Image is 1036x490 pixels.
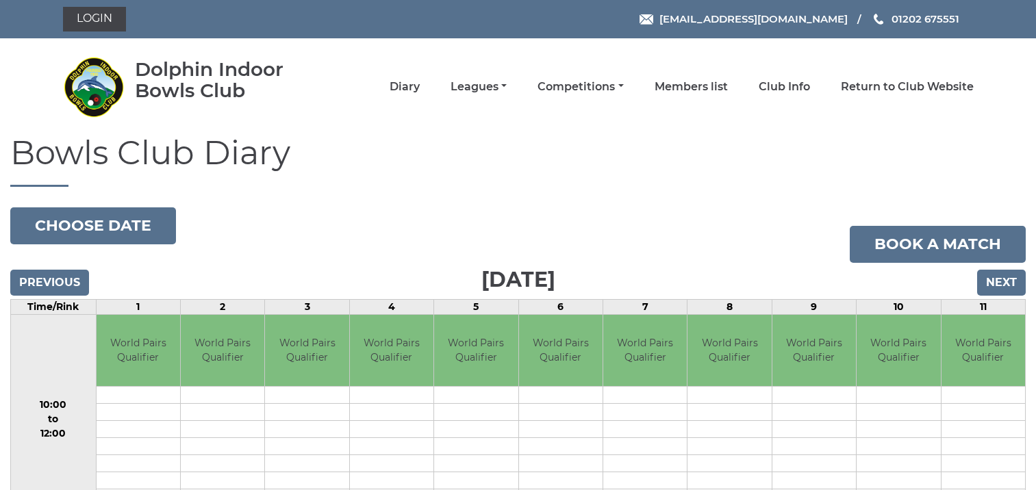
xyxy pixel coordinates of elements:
[11,299,97,314] td: Time/Rink
[659,12,848,25] span: [EMAIL_ADDRESS][DOMAIN_NAME]
[451,79,507,94] a: Leagues
[10,207,176,244] button: Choose date
[180,299,264,314] td: 2
[850,226,1026,263] a: Book a match
[63,7,126,31] a: Login
[640,11,848,27] a: Email [EMAIL_ADDRESS][DOMAIN_NAME]
[857,315,940,387] td: World Pairs Qualifier
[640,14,653,25] img: Email
[655,79,728,94] a: Members list
[687,315,771,387] td: World Pairs Qualifier
[759,79,810,94] a: Club Info
[135,59,323,101] div: Dolphin Indoor Bowls Club
[892,12,959,25] span: 01202 675551
[977,270,1026,296] input: Next
[872,11,959,27] a: Phone us 01202 675551
[265,315,349,387] td: World Pairs Qualifier
[687,299,772,314] td: 8
[349,299,433,314] td: 4
[857,299,941,314] td: 10
[265,299,349,314] td: 3
[434,299,518,314] td: 5
[603,315,687,387] td: World Pairs Qualifier
[942,315,1026,387] td: World Pairs Qualifier
[181,315,264,387] td: World Pairs Qualifier
[841,79,974,94] a: Return to Club Website
[63,56,125,118] img: Dolphin Indoor Bowls Club
[96,299,180,314] td: 1
[538,79,623,94] a: Competitions
[772,299,856,314] td: 9
[10,270,89,296] input: Previous
[941,299,1026,314] td: 11
[519,315,603,387] td: World Pairs Qualifier
[97,315,180,387] td: World Pairs Qualifier
[434,315,518,387] td: World Pairs Qualifier
[772,315,856,387] td: World Pairs Qualifier
[874,14,883,25] img: Phone us
[603,299,687,314] td: 7
[350,315,433,387] td: World Pairs Qualifier
[390,79,420,94] a: Diary
[10,135,1026,187] h1: Bowls Club Diary
[518,299,603,314] td: 6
